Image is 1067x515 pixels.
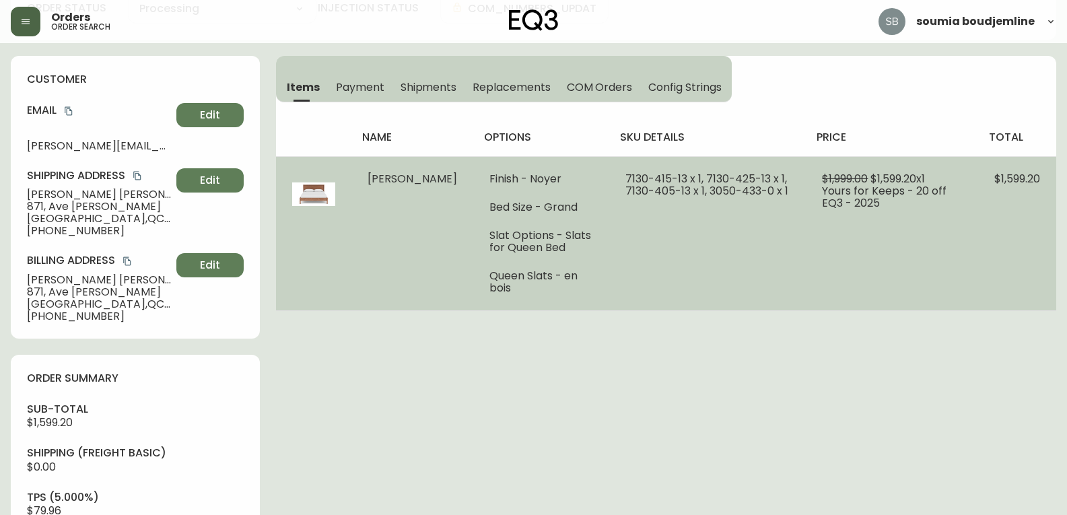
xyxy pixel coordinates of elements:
[817,130,967,145] h4: price
[870,171,925,186] span: $1,599.20 x 1
[62,104,75,118] button: copy
[27,371,244,386] h4: order summary
[176,168,244,193] button: Edit
[489,230,593,254] li: Slat Options - Slats for Queen Bed
[362,130,462,145] h4: name
[368,171,457,186] span: [PERSON_NAME]
[473,80,550,94] span: Replacements
[27,286,171,298] span: 871, Ave [PERSON_NAME]
[879,8,905,35] img: 83621bfd3c61cadf98040c636303d86a
[287,80,320,94] span: Items
[27,213,171,225] span: [GEOGRAPHIC_DATA] , QC , G1V 3B5 , CA
[51,23,110,31] h5: order search
[484,130,598,145] h4: options
[131,169,144,182] button: copy
[27,225,171,237] span: [PHONE_NUMBER]
[509,9,559,31] img: logo
[620,130,795,145] h4: sku details
[336,80,384,94] span: Payment
[567,80,633,94] span: COM Orders
[27,168,171,183] h4: Shipping Address
[292,173,335,216] img: 7130-415-MC-400-1-clcumw8l404ga0194euew3lcj.jpg
[27,490,244,505] h4: tps (5.000%)
[401,80,457,94] span: Shipments
[27,140,171,152] span: [PERSON_NAME][EMAIL_ADDRESS][PERSON_NAME][DOMAIN_NAME]
[27,72,244,87] h4: customer
[176,103,244,127] button: Edit
[51,12,90,23] span: Orders
[27,446,244,460] h4: Shipping ( Freight Basic )
[822,171,868,186] span: $1,999.00
[994,171,1040,186] span: $1,599.20
[27,103,171,118] h4: Email
[489,173,593,185] li: Finish - Noyer
[27,253,171,268] h4: Billing Address
[989,130,1045,145] h4: total
[489,201,593,213] li: Bed Size - Grand
[648,80,721,94] span: Config Strings
[489,270,593,294] li: Queen Slats - en bois
[27,402,244,417] h4: sub-total
[27,310,171,322] span: [PHONE_NUMBER]
[27,298,171,310] span: [GEOGRAPHIC_DATA] , QC , G1V 3B5 , CA
[200,258,220,273] span: Edit
[916,16,1035,27] span: soumia boudjemline
[27,274,171,286] span: [PERSON_NAME] [PERSON_NAME]
[27,415,73,430] span: $1,599.20
[27,188,171,201] span: [PERSON_NAME] [PERSON_NAME]
[27,459,56,475] span: $0.00
[822,183,946,211] span: Yours for Keeps - 20 off EQ3 - 2025
[27,201,171,213] span: 871, Ave [PERSON_NAME]
[200,108,220,123] span: Edit
[121,254,134,268] button: copy
[625,171,788,199] span: 7130-415-13 x 1, 7130-425-13 x 1, 7130-405-13 x 1, 3050-433-0 x 1
[200,173,220,188] span: Edit
[176,253,244,277] button: Edit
